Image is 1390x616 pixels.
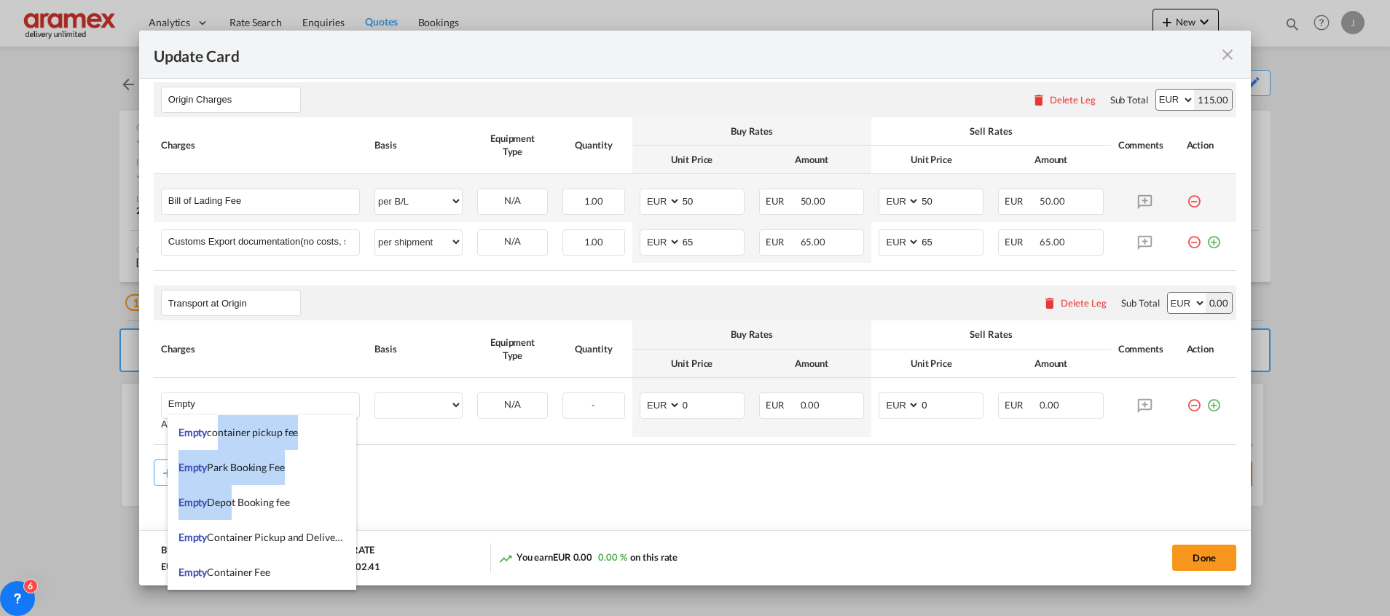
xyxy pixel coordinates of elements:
span: 65.00 [801,236,826,248]
md-input-container: Empty [162,393,359,415]
input: 65 [920,230,983,252]
span: 50.00 [1040,195,1065,207]
span: Empty [178,566,208,578]
span: EUR [1005,399,1037,411]
md-icon: icon-minus-circle-outline red-400-fg [1187,229,1201,244]
span: EUR [1005,195,1037,207]
md-icon: icon-minus-circle-outline red-400-fg [1187,392,1201,407]
div: Sell Rates [879,125,1103,138]
input: Charge Name [168,189,359,211]
select: per B/L [375,189,462,213]
th: Unit Price [632,146,752,174]
md-icon: icon-minus-circle-outline red-400-fg [1187,189,1201,203]
md-icon: icon-close fg-AAA8AD m-0 pointer [1219,46,1236,63]
span: EUR 0.00 [553,551,592,563]
input: 0 [920,393,983,415]
div: Delete Leg [1061,297,1107,309]
div: Buy Rates [640,125,864,138]
md-icon: icon-plus-circle-outline green-400-fg [1206,229,1221,244]
md-dialog: Update Card Port ... [139,31,1251,585]
div: Charges [161,138,360,151]
md-input-container: Customs Export documentation(no costs, suggested sell) [162,230,359,252]
md-icon: icon-trending-up [498,551,513,566]
div: Sell Rates [879,328,1103,341]
th: Amount [752,350,871,378]
button: Delete Leg [1032,94,1096,106]
div: Buy Rates [640,328,864,341]
div: Equipment Type [477,132,548,158]
span: Empty [178,461,208,473]
div: Update Card [154,45,1219,63]
div: Quantity [562,138,625,151]
input: 50 [681,189,744,211]
th: Unit Price [632,350,752,378]
span: EUR [1005,236,1037,248]
span: 50.00 [801,195,826,207]
span: Empty [178,496,208,508]
button: Add Leg [154,459,218,486]
md-icon: icon-delete [1032,92,1046,107]
div: 0.00 [1206,293,1233,313]
input: 0 [681,393,744,415]
div: N/A [478,393,547,416]
md-icon: icon-plus-circle-outline green-400-fg [1206,392,1221,407]
span: Empty Container Pickup and Delivery Charge [178,531,379,543]
th: Comments [1111,117,1179,174]
input: Charge Name [168,393,359,415]
div: Equipment Type [477,336,548,362]
span: 1.00 [584,236,604,248]
th: Comments [1111,320,1179,377]
span: 0.00 [1040,399,1059,411]
span: EUR [766,236,798,248]
input: Leg Name [168,89,300,111]
span: Empty [178,426,208,438]
span: 0.00 [801,399,820,411]
span: EUR [766,195,798,207]
md-icon: icon-plus md-link-fg s20 [160,465,175,480]
div: Quantity [562,342,625,355]
div: You earn on this rate [498,550,678,566]
input: 65 [681,230,744,252]
span: 65.00 [1040,236,1065,248]
th: Amount [991,146,1110,174]
md-icon: icon-delete [1042,296,1057,310]
div: Sub Total [1110,93,1148,106]
input: Charge Name [168,230,359,252]
span: Empty container pickup fee [178,426,299,438]
button: Delete Leg [1042,297,1107,309]
div: Basis [374,138,463,151]
span: 1.00 [584,195,604,207]
span: Empty Depot Booking fee [178,496,290,508]
input: 50 [920,189,983,211]
span: 0.00 % [598,551,627,563]
span: Empty Container Fee [178,566,270,578]
md-input-container: Bill of Lading Fee [162,189,359,211]
div: BUY RATE [161,543,205,560]
div: EUR 802.41 [161,560,216,573]
div: Sub Total [1121,296,1159,309]
th: Amount [752,146,871,174]
button: Done [1172,545,1236,571]
div: N/A [478,189,547,212]
div: 115.00 [1194,90,1232,110]
select: per shipment [375,230,462,253]
span: Empty [178,531,208,543]
span: - [592,399,595,411]
th: Unit Price [871,350,991,378]
th: Unit Price [871,146,991,174]
th: Action [1179,320,1237,377]
span: Empty Park Booking Fee [178,461,285,473]
div: Adding a user defined charge [161,419,360,430]
div: N/A [478,230,547,253]
th: Amount [991,350,1110,378]
div: Basis [374,342,463,355]
input: Leg Name [168,292,300,314]
div: SELL RATE [329,543,374,560]
div: Delete Leg [1050,94,1096,106]
th: Action [1179,117,1237,174]
span: EUR [766,399,798,411]
div: Charges [161,342,360,355]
